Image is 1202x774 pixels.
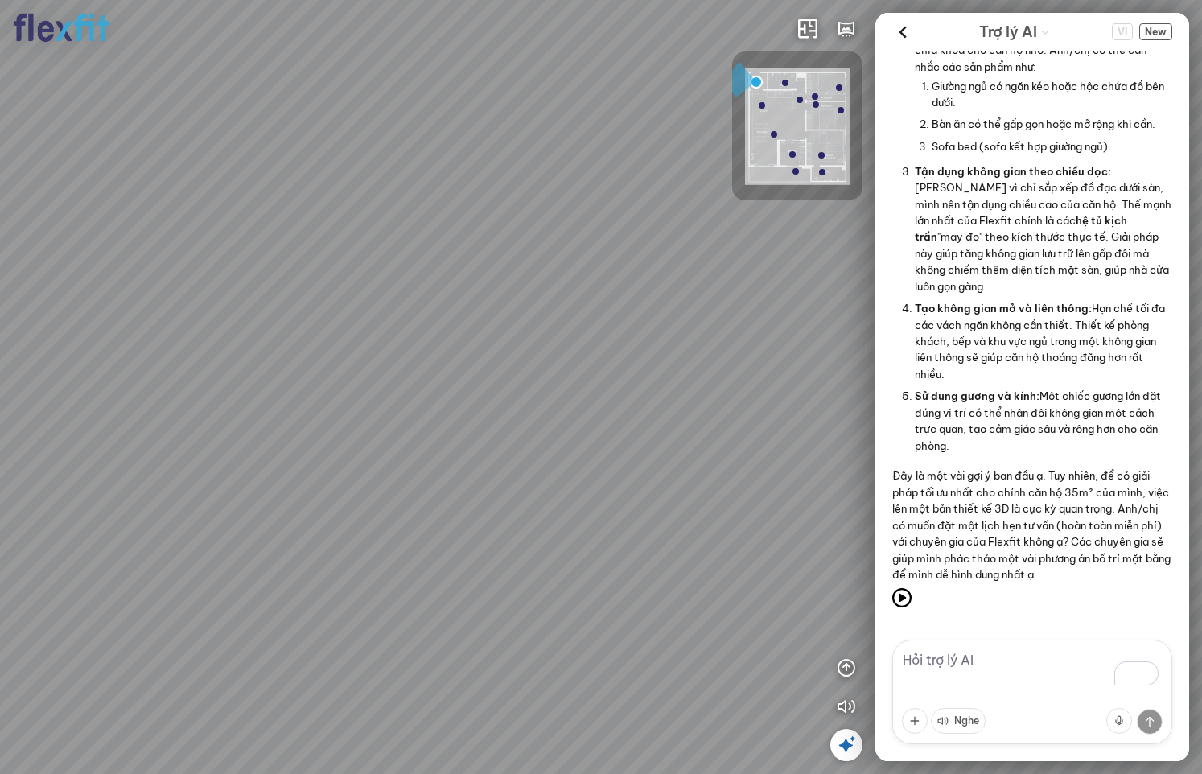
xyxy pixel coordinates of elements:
img: Flexfit_Apt1_M__JKL4XAWR2ATG.png [745,68,850,185]
span: Tạo không gian mở và liên thông: [915,302,1092,315]
button: Change language [1112,23,1133,40]
li: Đây là chìa khóa cho căn hộ nhỏ. Anh/chị có thể cân nhắc các sản phẩm như: [915,23,1172,160]
li: [PERSON_NAME] vì chỉ sắp xếp đồ đạc dưới sàn, mình nên tận dụng chiều cao của căn hộ. Thế mạnh lớ... [915,160,1172,297]
li: Một chiếc gương lớn đặt đúng vị trí có thể nhân đôi không gian một cách trực quan, tạo cảm giác s... [915,385,1172,457]
div: AI Guide options [979,19,1050,44]
textarea: To enrich screen reader interactions, please activate Accessibility in Grammarly extension settings [892,640,1172,744]
span: Trợ lý AI [979,21,1037,43]
button: New Chat [1139,23,1172,40]
li: Giường ngủ có ngăn kéo hoặc hộc chứa đồ bên dưới. [932,75,1172,113]
span: Tận dụng không gian theo chiều dọc: [915,165,1111,178]
span: VI [1112,23,1133,40]
span: Sử dụng gương và kính: [915,389,1039,402]
li: Sofa bed (sofa kết hợp giường ngủ). [932,135,1172,157]
li: Hạn chế tối đa các vách ngăn không cần thiết. Thiết kế phòng khách, bếp và khu vực ngủ trong một ... [915,298,1172,385]
span: New [1139,23,1172,40]
li: Bàn ăn có thể gấp gọn hoặc mở rộng khi cần. [932,113,1172,135]
p: Đây là một vài gợi ý ban đầu ạ. Tuy nhiên, để có giải pháp tối ưu nhất cho chính căn hộ 35m² của ... [892,467,1172,583]
button: Nghe [931,708,986,734]
img: logo [13,13,109,43]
